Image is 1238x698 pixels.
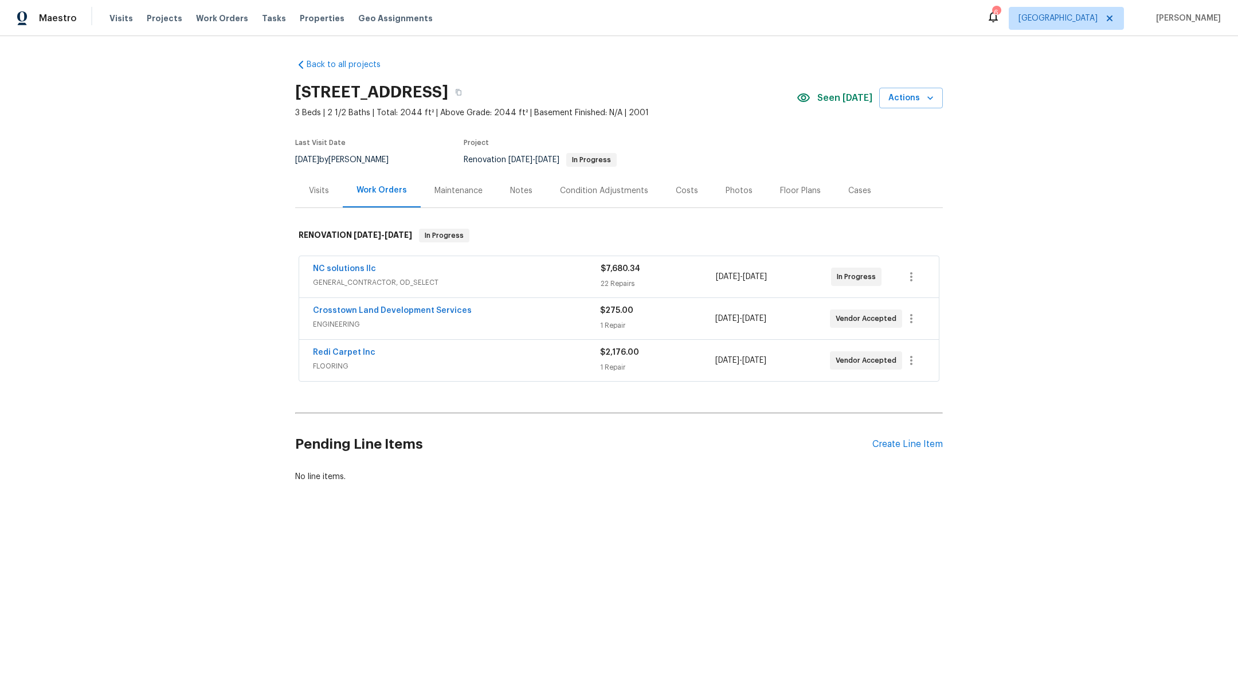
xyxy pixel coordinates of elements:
span: - [508,156,559,164]
span: [DATE] [354,231,381,239]
span: [DATE] [743,273,767,281]
div: No line items. [295,471,943,483]
div: 1 Repair [600,320,715,331]
span: Last Visit Date [295,139,346,146]
h2: Pending Line Items [295,418,872,471]
span: GENERAL_CONTRACTOR, OD_SELECT [313,277,601,288]
span: $2,176.00 [600,348,639,356]
div: Create Line Item [872,439,943,450]
button: Copy Address [448,82,469,103]
div: 22 Repairs [601,278,716,289]
span: - [715,313,766,324]
span: [GEOGRAPHIC_DATA] [1018,13,1098,24]
div: Photos [726,185,753,197]
span: - [716,271,767,283]
span: Seen [DATE] [817,92,872,104]
span: ENGINEERING [313,319,600,330]
div: Notes [510,185,532,197]
span: $275.00 [600,307,633,315]
span: Maestro [39,13,77,24]
span: Projects [147,13,182,24]
span: [DATE] [295,156,319,164]
span: - [715,355,766,366]
span: Tasks [262,14,286,22]
span: In Progress [420,230,468,241]
span: Work Orders [196,13,248,24]
div: Visits [309,185,329,197]
span: Visits [109,13,133,24]
span: Renovation [464,156,617,164]
span: [DATE] [742,315,766,323]
span: [DATE] [535,156,559,164]
span: [DATE] [385,231,412,239]
span: 3 Beds | 2 1/2 Baths | Total: 2044 ft² | Above Grade: 2044 ft² | Basement Finished: N/A | 2001 [295,107,797,119]
div: RENOVATION [DATE]-[DATE]In Progress [295,217,943,254]
span: In Progress [567,156,616,163]
div: 1 Repair [600,362,715,373]
span: [DATE] [715,356,739,364]
a: NC solutions llc [313,265,376,273]
div: 6 [992,7,1000,18]
div: Cases [848,185,871,197]
div: Costs [676,185,698,197]
a: Back to all projects [295,59,405,70]
span: Vendor Accepted [836,355,901,366]
span: FLOORING [313,360,600,372]
a: Crosstown Land Development Services [313,307,472,315]
span: Project [464,139,489,146]
span: [DATE] [715,315,739,323]
span: [DATE] [508,156,532,164]
h6: RENOVATION [299,229,412,242]
h2: [STREET_ADDRESS] [295,87,448,98]
span: [DATE] [742,356,766,364]
div: Floor Plans [780,185,821,197]
div: Condition Adjustments [560,185,648,197]
span: [PERSON_NAME] [1151,13,1221,24]
div: by [PERSON_NAME] [295,153,402,167]
span: $7,680.34 [601,265,640,273]
span: [DATE] [716,273,740,281]
span: Actions [888,91,934,105]
div: Maintenance [434,185,483,197]
a: Redi Carpet Inc [313,348,375,356]
div: Work Orders [356,185,407,196]
span: Geo Assignments [358,13,433,24]
span: In Progress [837,271,880,283]
span: - [354,231,412,239]
span: Properties [300,13,344,24]
span: Vendor Accepted [836,313,901,324]
button: Actions [879,88,943,109]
